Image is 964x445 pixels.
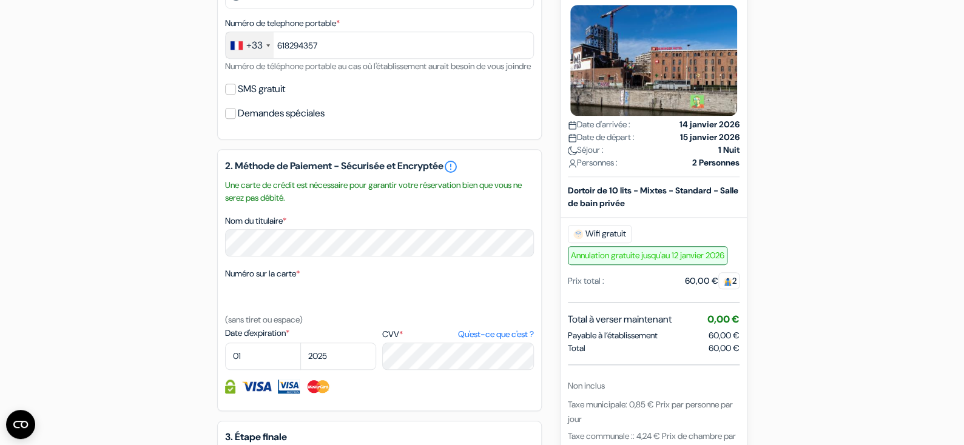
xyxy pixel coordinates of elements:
[225,380,235,393] img: Information de carte de crédit entièrement encryptée et sécurisée
[680,131,740,144] strong: 15 janvier 2026
[568,185,738,209] b: Dortoir de 10 lits - Mixtes - Standard - Salle de bain privée
[709,342,740,355] span: 60,00 €
[226,32,274,58] div: France: +33
[225,314,303,325] small: (sans tiret ou espace)
[692,156,740,169] strong: 2 Personnes
[568,121,577,130] img: calendar.svg
[679,118,740,131] strong: 14 janvier 2026
[568,312,672,327] span: Total à verser maintenant
[568,329,658,342] span: Payable à l’établissement
[568,146,577,155] img: moon.svg
[457,328,533,341] a: Qu'est-ce que c'est ?
[306,380,331,393] img: Master Card
[225,215,286,227] label: Nom du titulaire
[278,380,300,393] img: Visa Electron
[718,144,740,156] strong: 1 Nuit
[225,267,300,280] label: Numéro sur la carte
[568,225,632,243] span: Wifi gratuit
[568,131,635,144] span: Date de départ :
[238,105,325,122] label: Demandes spéciales
[709,330,740,341] span: 60,00 €
[382,328,533,341] label: CVV
[568,133,577,142] img: calendar.svg
[568,159,577,168] img: user_icon.svg
[568,399,733,424] span: Taxe municipale: 0,85 € Prix par personne par jour
[225,431,534,443] h5: 3. Étape finale
[568,380,740,392] div: Non inclus
[573,229,583,239] img: free_wifi.svg
[443,159,458,174] a: error_outline
[568,342,585,355] span: Total
[723,277,732,286] img: guest.svg
[568,118,630,131] span: Date d'arrivée :
[718,272,740,289] span: 2
[225,159,534,174] h5: 2. Méthode de Paiement - Sécurisée et Encryptée
[225,327,376,340] label: Date d'expiration
[568,156,618,169] span: Personnes :
[225,179,534,204] small: Une carte de crédit est nécessaire pour garantir votre réservation bien que vous ne serez pas déb...
[6,410,35,439] button: Ouvrir le widget CMP
[241,380,272,393] img: Visa
[568,246,727,265] span: Annulation gratuite jusqu'au 12 janvier 2026
[246,38,263,53] div: +33
[225,32,534,59] input: 6 12 34 56 78
[238,81,285,98] label: SMS gratuit
[685,275,740,287] div: 60,00 €
[225,17,340,30] label: Numéro de telephone portable
[568,144,604,156] span: Séjour :
[568,275,604,287] div: Prix total :
[707,313,740,326] span: 0,00 €
[225,61,531,72] small: Numéro de téléphone portable au cas où l'établissement aurait besoin de vous joindre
